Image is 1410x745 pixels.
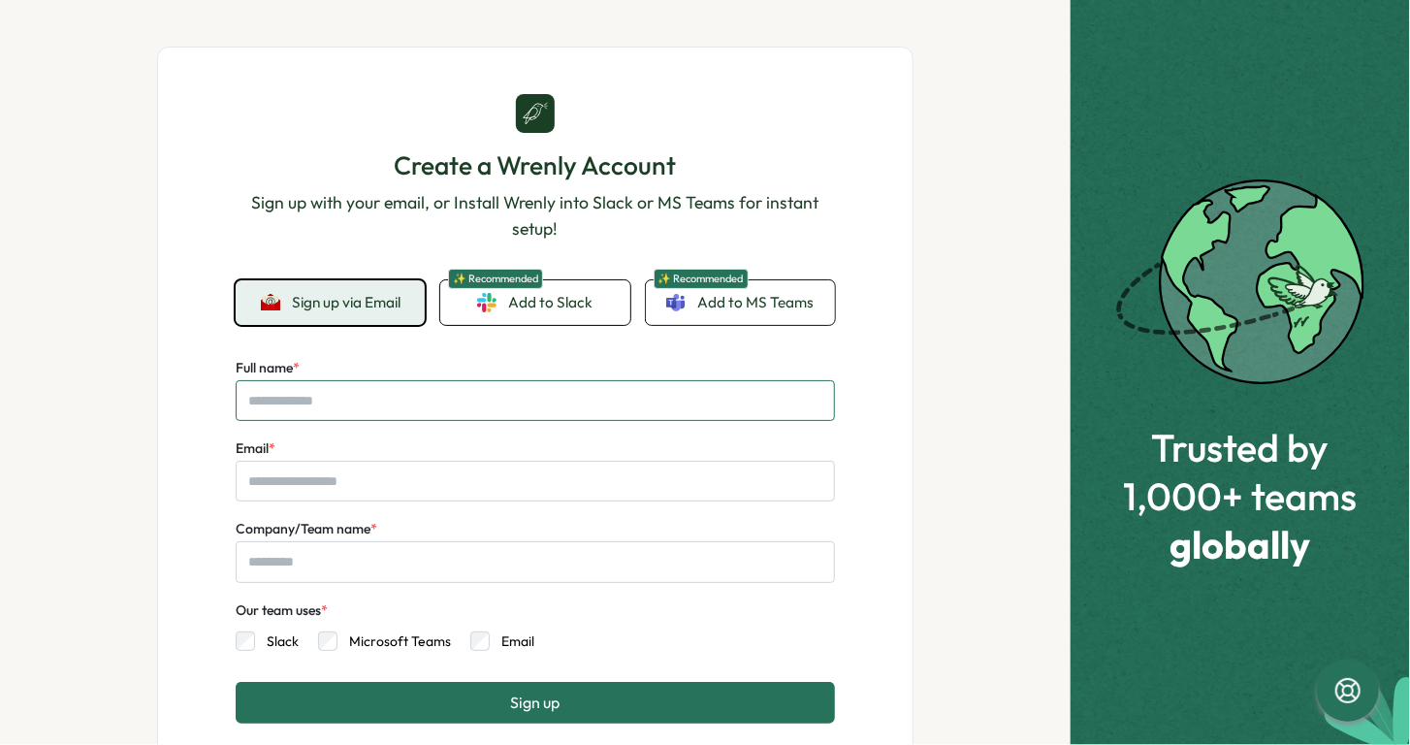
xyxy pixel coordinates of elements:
div: Our team uses [236,600,328,622]
span: Sign up via Email [292,294,401,311]
a: ✨ RecommendedAdd to Slack [440,280,629,325]
a: ✨ RecommendedAdd to MS Teams [646,280,835,325]
span: Add to Slack [508,292,593,313]
label: Slack [255,632,299,651]
span: Sign up [511,694,561,711]
button: Sign up [236,682,835,723]
span: ✨ Recommended [654,269,749,289]
label: Company/Team name [236,519,377,540]
label: Microsoft Teams [337,632,451,651]
span: 1,000+ teams [1124,474,1358,517]
label: Email [236,438,275,460]
span: globally [1124,523,1358,566]
span: Add to MS Teams [697,292,814,313]
h1: Create a Wrenly Account [236,148,835,182]
label: Full name [236,358,300,379]
button: Sign up via Email [236,280,425,325]
label: Email [490,632,534,651]
span: ✨ Recommended [448,269,543,289]
span: Trusted by [1124,426,1358,469]
p: Sign up with your email, or Install Wrenly into Slack or MS Teams for instant setup! [236,190,835,242]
